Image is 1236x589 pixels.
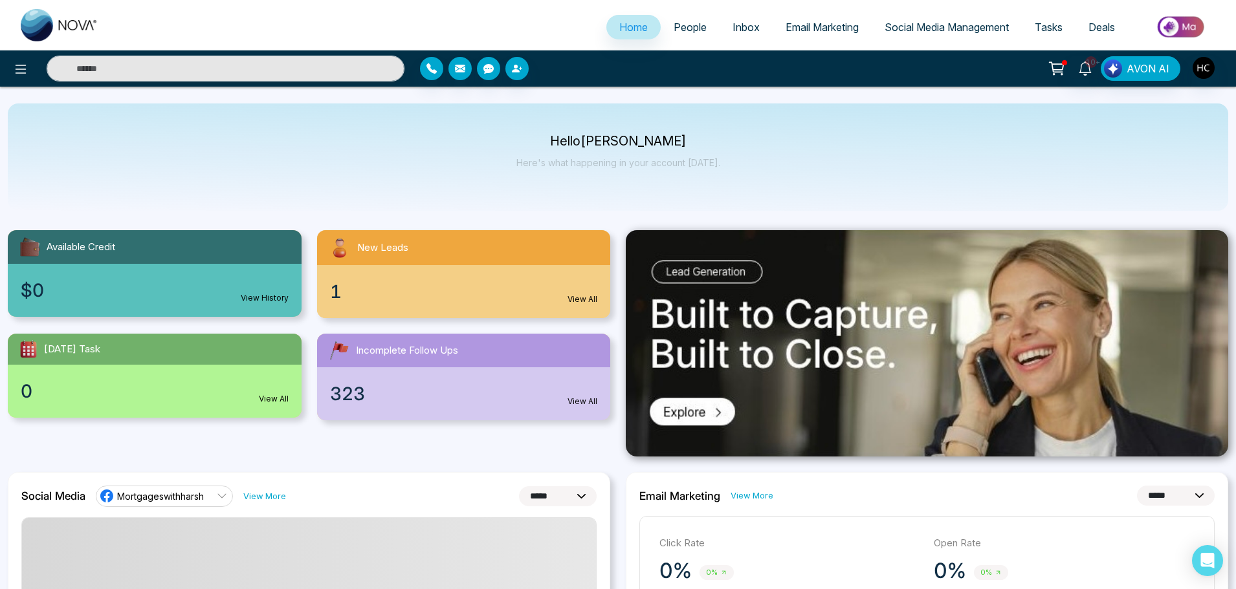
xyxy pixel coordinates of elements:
img: followUps.svg [327,339,351,362]
a: Inbox [720,15,773,39]
span: Email Marketing [786,21,859,34]
p: 0% [659,558,692,584]
a: Email Marketing [773,15,872,39]
img: todayTask.svg [18,339,39,359]
span: Home [619,21,648,34]
a: Deals [1076,15,1128,39]
span: Incomplete Follow Ups [356,343,458,358]
a: View All [568,396,597,407]
a: View All [568,294,597,305]
span: People [674,21,707,34]
span: Social Media Management [885,21,1009,34]
a: People [661,15,720,39]
img: User Avatar [1193,57,1215,79]
img: Nova CRM Logo [21,9,98,41]
span: New Leads [357,241,408,255]
h2: Email Marketing [639,489,720,502]
img: . [626,230,1228,456]
span: 1 [330,278,342,305]
img: Market-place.gif [1134,12,1228,41]
a: Tasks [1022,15,1076,39]
span: Inbox [733,21,760,34]
span: 0% [700,565,734,580]
span: 10+ [1085,56,1097,68]
a: Social Media Management [872,15,1022,39]
a: 10+ [1070,56,1101,79]
img: Lead Flow [1104,59,1122,78]
a: View More [731,489,773,502]
span: 0% [974,565,1008,580]
span: AVON AI [1127,61,1169,76]
p: Hello [PERSON_NAME] [516,136,720,147]
a: View History [241,292,289,304]
button: AVON AI [1101,56,1180,81]
a: New Leads1View All [309,230,619,318]
p: Open Rate [934,536,1195,551]
span: 0 [21,378,32,405]
span: Available Credit [47,240,115,255]
p: Here's what happening in your account [DATE]. [516,157,720,168]
a: Incomplete Follow Ups323View All [309,334,619,420]
h2: Social Media [21,489,85,502]
span: [DATE] Task [44,342,100,357]
span: $0 [21,277,44,304]
a: Home [606,15,661,39]
span: Mortgageswithharsh [117,490,204,502]
p: Click Rate [659,536,921,551]
a: View All [259,393,289,405]
img: newLeads.svg [327,235,352,260]
img: availableCredit.svg [18,235,41,259]
p: 0% [934,558,966,584]
div: Open Intercom Messenger [1192,545,1223,576]
span: Tasks [1035,21,1063,34]
span: 323 [330,380,365,407]
span: Deals [1088,21,1115,34]
a: View More [243,490,286,502]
